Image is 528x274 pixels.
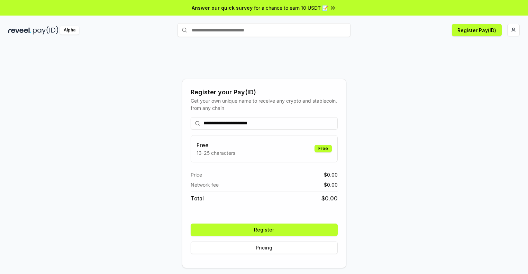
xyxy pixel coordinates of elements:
[452,24,502,36] button: Register Pay(ID)
[197,141,235,149] h3: Free
[315,145,332,152] div: Free
[191,181,219,188] span: Network fee
[60,26,79,35] div: Alpha
[191,171,202,178] span: Price
[324,171,338,178] span: $ 0.00
[191,242,338,254] button: Pricing
[197,149,235,157] p: 13-25 characters
[191,97,338,112] div: Get your own unique name to receive any crypto and stablecoin, from any chain
[191,194,204,202] span: Total
[8,26,31,35] img: reveel_dark
[192,4,253,11] span: Answer our quick survey
[191,224,338,236] button: Register
[191,87,338,97] div: Register your Pay(ID)
[321,194,338,202] span: $ 0.00
[324,181,338,188] span: $ 0.00
[33,26,58,35] img: pay_id
[254,4,328,11] span: for a chance to earn 10 USDT 📝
